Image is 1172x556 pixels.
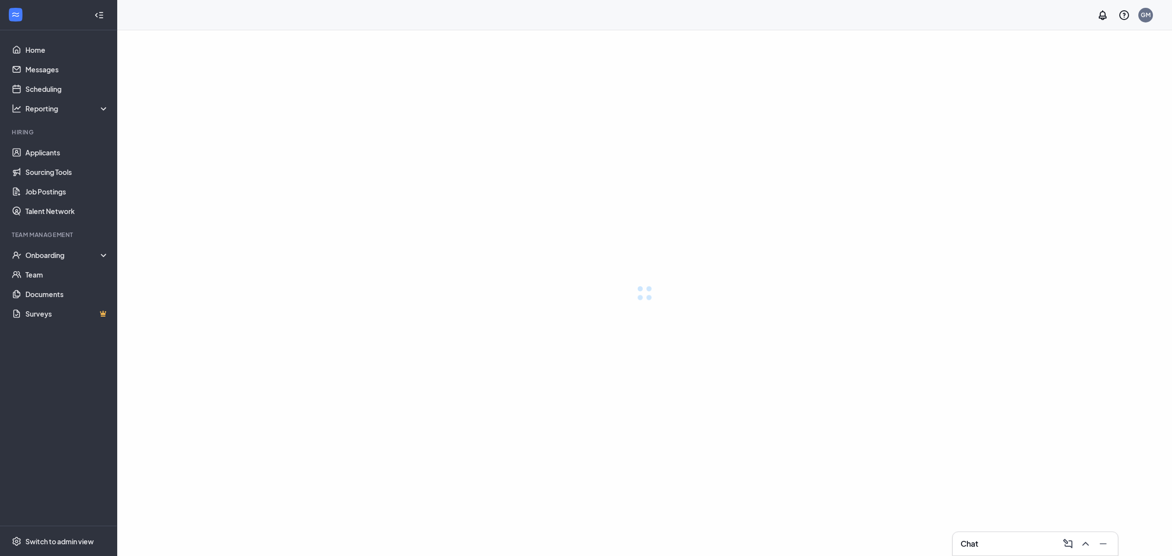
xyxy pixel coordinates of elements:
div: Team Management [12,231,107,239]
a: Messages [25,60,109,79]
button: Minimize [1094,536,1110,552]
a: Job Postings [25,182,109,201]
svg: QuestionInfo [1118,9,1130,21]
button: ChevronUp [1077,536,1092,552]
button: ComposeMessage [1059,536,1075,552]
svg: Analysis [12,104,21,113]
h3: Chat [961,538,978,549]
svg: Collapse [94,10,104,20]
a: Sourcing Tools [25,162,109,182]
svg: Notifications [1097,9,1109,21]
div: GM [1141,11,1151,19]
svg: UserCheck [12,250,21,260]
svg: ComposeMessage [1062,538,1074,550]
a: Scheduling [25,79,109,99]
a: Home [25,40,109,60]
svg: Minimize [1097,538,1109,550]
a: Applicants [25,143,109,162]
div: Switch to admin view [25,536,94,546]
div: Hiring [12,128,107,136]
a: Talent Network [25,201,109,221]
svg: Settings [12,536,21,546]
svg: WorkstreamLogo [11,10,21,20]
a: Team [25,265,109,284]
div: Onboarding [25,250,109,260]
svg: ChevronUp [1080,538,1091,550]
div: Reporting [25,104,109,113]
a: Documents [25,284,109,304]
a: SurveysCrown [25,304,109,323]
